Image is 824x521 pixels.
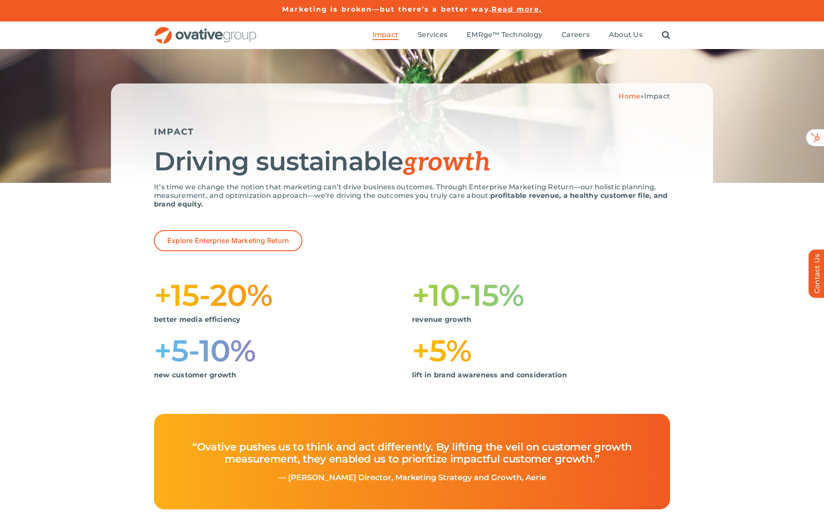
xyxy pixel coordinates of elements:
[154,126,670,137] h5: IMPACT
[372,31,398,40] a: Impact
[412,371,567,379] strong: lift in brand awareness and consideration
[174,474,650,482] p: — [PERSON_NAME] Director, Marketing Strategy and Growth, Aerie
[412,315,471,324] strong: revenue growth
[403,147,491,178] span: growth
[154,148,670,176] h1: Driving sustainable
[618,92,670,100] span: »
[412,337,670,364] h1: +5%
[154,26,257,34] a: OG_Full_horizontal_RGB
[154,230,302,251] a: Explore Enterprise Marketing Return
[154,281,412,309] h1: +15-20%
[154,371,237,379] strong: new customer growth
[154,191,667,208] strong: profitable revenue, a healthy customer file, and brand equity.
[609,31,643,39] span: About Us
[562,31,590,39] span: Careers
[618,92,640,100] a: Home
[418,31,447,39] span: Services
[418,31,447,40] a: Services
[644,92,670,100] span: Impact
[154,183,670,209] p: It’s time we change the notion that marketing can’t drive business outcomes. Through Enterprise M...
[372,31,398,39] span: Impact
[467,31,542,39] span: EMRge™ Technology
[467,31,542,40] a: EMRge™ Technology
[167,237,289,245] span: Explore Enterprise Marketing Return
[492,5,542,13] a: Read more.
[562,31,590,40] a: Careers
[174,432,650,474] h4: “Ovative pushes us to think and act differently. By lifting the veil on customer growth measureme...
[282,5,492,13] a: Marketing is broken—but there’s a better way.
[412,281,670,309] h1: +10-15%
[662,31,670,40] a: Search
[372,22,670,49] nav: Menu
[154,315,241,324] strong: better media efficiency
[609,31,643,40] a: About Us
[154,337,412,364] h1: +5-10%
